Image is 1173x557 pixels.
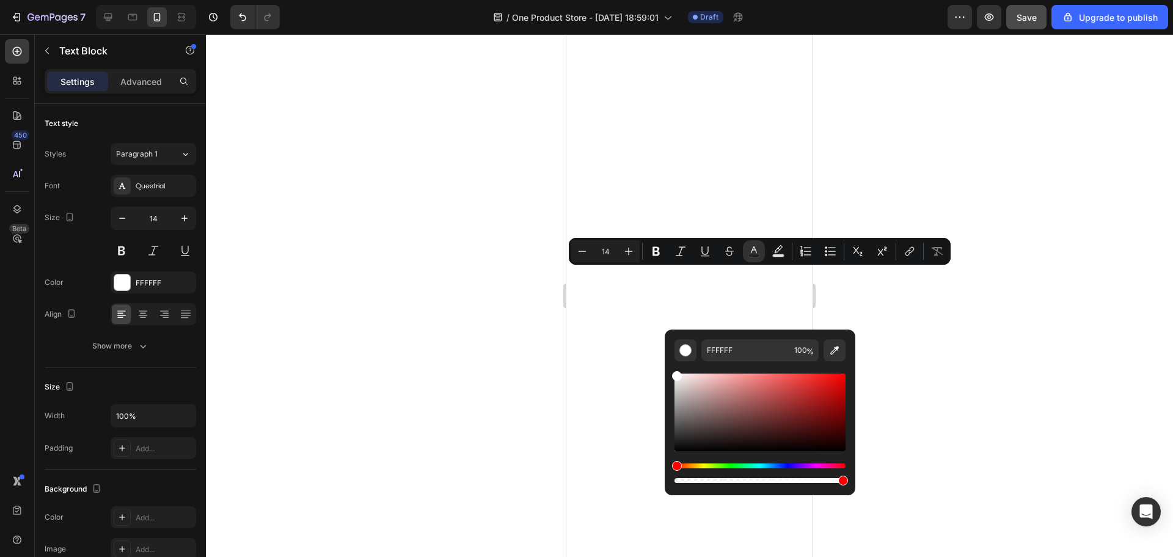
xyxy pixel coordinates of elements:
span: % [806,345,814,358]
div: Image [45,544,66,555]
div: Color [45,512,64,523]
div: Font [45,180,60,191]
div: Hue [674,463,846,468]
div: Padding [45,443,73,454]
div: Questrial [136,181,193,192]
p: Text Block [59,43,163,58]
span: / [506,11,510,24]
div: Text style [45,118,78,129]
input: Auto [111,405,195,427]
div: Size [45,210,77,226]
div: FFFFFF [136,278,193,289]
span: Save [1017,12,1037,23]
span: Draft [700,12,718,23]
div: Add... [136,512,193,523]
button: Save [1006,5,1047,29]
button: Paragraph 1 [111,143,196,165]
p: 7 [80,10,86,24]
div: Beta [9,224,29,234]
button: Upgrade to publish [1051,5,1168,29]
button: 7 [5,5,91,29]
div: Align [45,306,79,323]
div: Undo/Redo [230,5,280,29]
p: Settings [60,75,95,88]
input: E.g FFFFFF [701,339,789,361]
span: Paragraph 1 [116,149,158,160]
div: Add... [136,544,193,555]
iframe: Design area [566,34,813,557]
div: Open Intercom Messenger [1131,497,1161,526]
div: Color [45,277,64,288]
p: Advanced [120,75,162,88]
button: Show more [45,335,196,357]
div: Width [45,410,65,421]
div: Size [45,379,77,396]
div: Editor contextual toolbar [569,238,951,265]
div: 450 [12,130,29,140]
div: Styles [45,149,66,160]
div: Upgrade to publish [1062,11,1158,24]
div: Add... [136,443,193,454]
div: Background [45,481,104,498]
span: One Product Store - [DATE] 18:59:01 [512,11,659,24]
div: Show more [92,340,149,352]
